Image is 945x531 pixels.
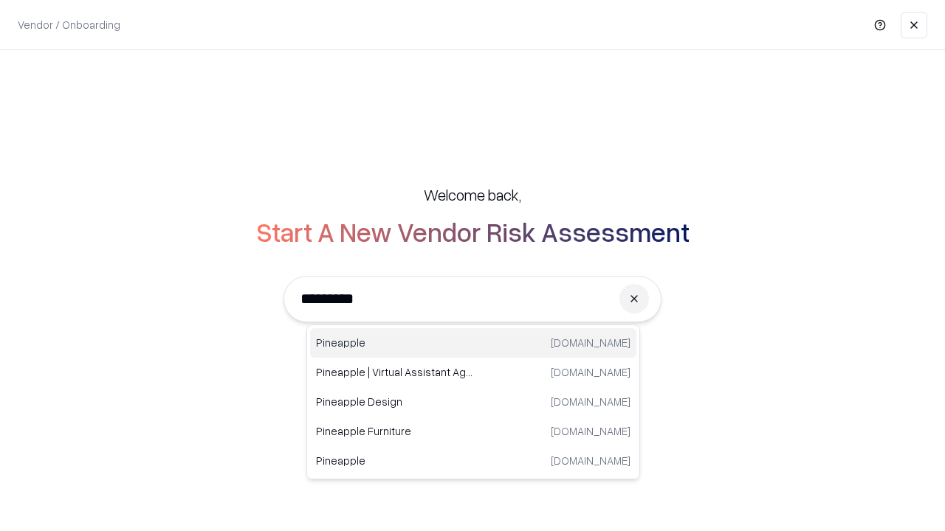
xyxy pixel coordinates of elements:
p: Pineapple [316,335,473,350]
p: Pineapple [316,453,473,468]
h2: Start A New Vendor Risk Assessment [256,217,690,246]
p: [DOMAIN_NAME] [551,423,630,439]
p: Pineapple Furniture [316,423,473,439]
p: [DOMAIN_NAME] [551,364,630,380]
h5: Welcome back, [424,184,521,205]
p: [DOMAIN_NAME] [551,335,630,350]
div: Suggestions [306,324,640,479]
p: [DOMAIN_NAME] [551,453,630,468]
p: Pineapple | Virtual Assistant Agency [316,364,473,380]
p: Pineapple Design [316,394,473,409]
p: Vendor / Onboarding [18,17,120,32]
p: [DOMAIN_NAME] [551,394,630,409]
